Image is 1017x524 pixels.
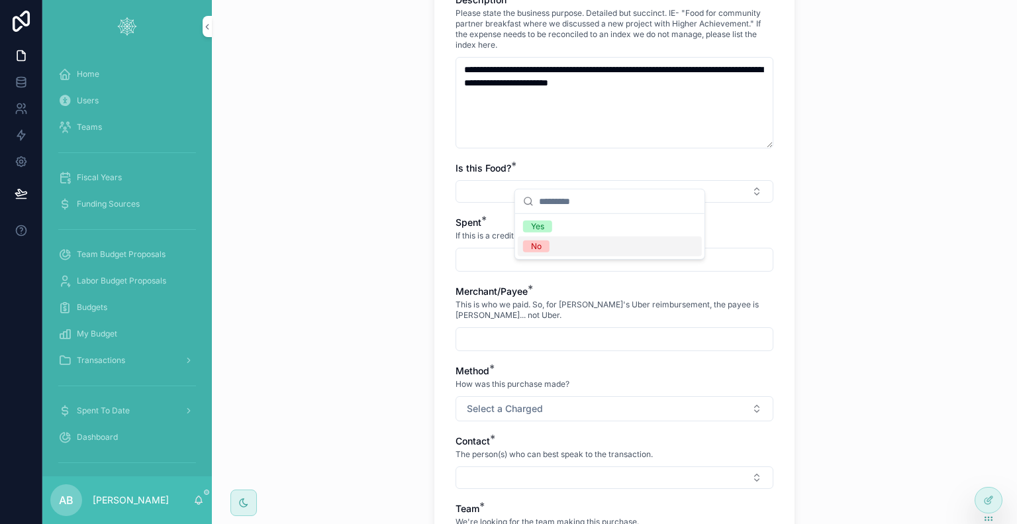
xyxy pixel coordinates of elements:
[50,62,204,86] a: Home
[77,329,117,339] span: My Budget
[50,115,204,139] a: Teams
[50,269,204,293] a: Labor Budget Proposals
[456,180,773,203] button: Select Button
[77,69,99,79] span: Home
[77,95,99,106] span: Users
[456,365,489,376] span: Method
[77,302,107,313] span: Budgets
[77,405,130,416] span: Spent To Date
[59,492,73,508] span: AB
[50,348,204,372] a: Transactions
[50,322,204,346] a: My Budget
[456,231,646,241] span: If this is a credit you need to put a negative number
[456,8,773,50] span: Please state the business purpose. Detailed but succinct. IE- "Food for community partner breakfa...
[77,249,166,260] span: Team Budget Proposals
[77,355,125,366] span: Transactions
[467,402,543,415] span: Select a Charged
[456,217,481,228] span: Spent
[77,172,122,183] span: Fiscal Years
[456,435,490,446] span: Contact
[456,503,479,514] span: Team
[42,53,212,476] div: scrollable content
[50,295,204,319] a: Budgets
[50,425,204,449] a: Dashboard
[50,399,204,423] a: Spent To Date
[456,286,528,297] span: Merchant/Payee
[50,89,204,113] a: Users
[77,432,118,443] span: Dashboard
[531,221,544,233] div: Yes
[50,242,204,266] a: Team Budget Proposals
[77,122,102,132] span: Teams
[50,166,204,189] a: Fiscal Years
[456,396,773,421] button: Select Button
[456,466,773,489] button: Select Button
[77,276,166,286] span: Labor Budget Proposals
[50,192,204,216] a: Funding Sources
[456,299,773,321] span: This is who we paid. So, for [PERSON_NAME]'s Uber reimbursement, the payee is [PERSON_NAME]... no...
[456,379,569,390] span: How was this purchase made?
[456,162,511,174] span: Is this Food?
[515,214,704,259] div: Suggestions
[77,199,140,209] span: Funding Sources
[117,16,138,37] img: App logo
[456,449,653,460] span: The person(s) who can best speak to the transaction.
[531,240,542,252] div: No
[93,494,169,507] p: [PERSON_NAME]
